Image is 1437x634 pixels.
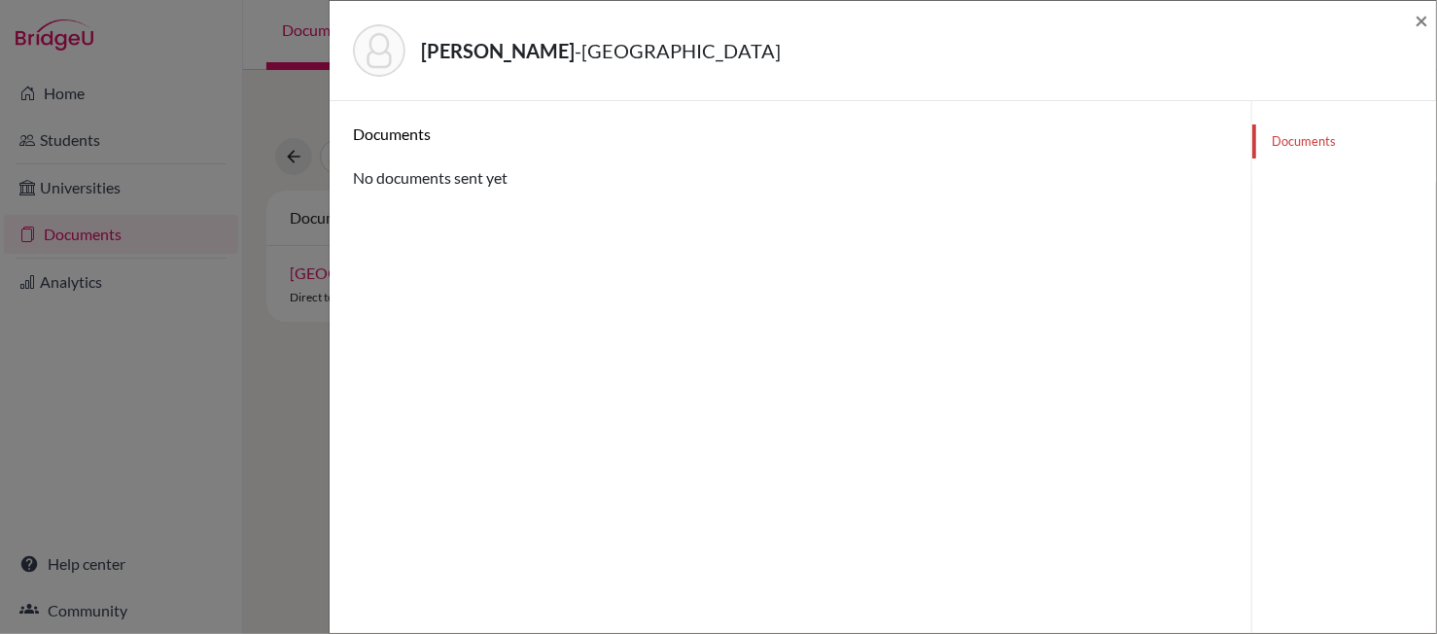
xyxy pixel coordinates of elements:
a: Documents [1252,124,1436,158]
h6: Documents [353,124,1228,143]
span: - [GEOGRAPHIC_DATA] [575,39,781,62]
button: Close [1415,9,1428,32]
div: No documents sent yet [353,124,1228,190]
strong: [PERSON_NAME] [421,39,575,62]
span: × [1415,6,1428,34]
